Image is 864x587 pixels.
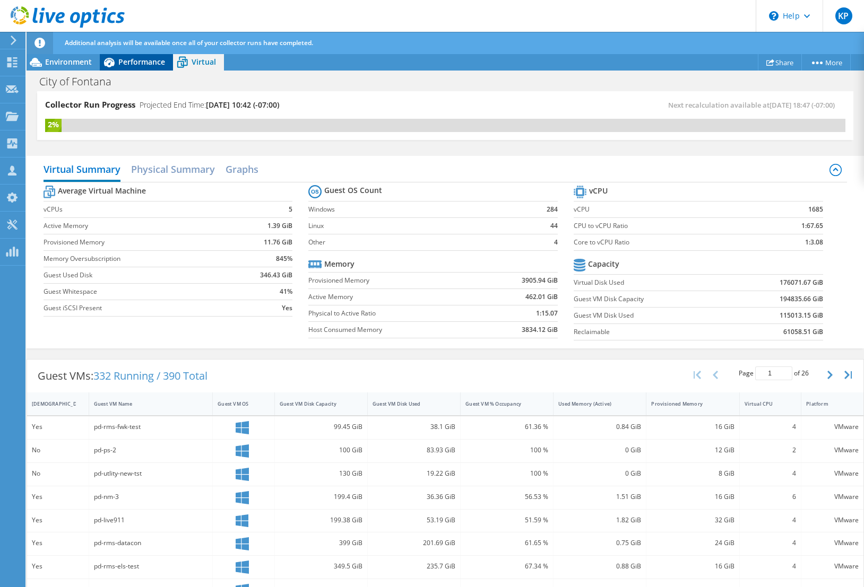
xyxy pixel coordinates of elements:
div: Yes [32,514,84,526]
div: 199.4 GiB [280,491,362,503]
b: 1:67.65 [801,221,823,231]
div: 0 GiB [558,444,641,456]
label: vCPUs [44,204,233,215]
b: Memory [324,259,355,269]
div: 83.93 GiB [373,444,455,456]
div: Guest VM Disk Used [373,400,443,407]
div: 16 GiB [651,421,734,433]
div: Yes [32,491,84,503]
div: 4 [745,514,797,526]
span: Additional analysis will be available once all of your collector runs have completed. [65,38,313,47]
div: pd-rms-datacon [94,537,208,549]
b: 3834.12 GiB [522,325,558,335]
label: Provisioned Memory [308,275,480,286]
div: pd-nm-3 [94,491,208,503]
div: VMware [806,421,859,433]
span: Performance [118,57,165,67]
div: 4 [745,560,797,572]
b: Guest OS Count [324,185,382,196]
div: Guest VMs: [27,360,218,392]
span: [DATE] 10:42 (-07:00) [206,100,279,110]
div: 4 [745,468,797,479]
b: 3905.94 GiB [522,275,558,286]
label: Active Memory [44,221,233,231]
span: 332 Running / 390 Total [93,369,208,383]
h2: Virtual Summary [44,159,120,182]
b: 462.01 GiB [525,292,558,302]
label: Windows [308,204,525,215]
div: pd-utlity-new-tst [94,468,208,479]
div: Platform [806,400,846,407]
div: 199.38 GiB [280,514,362,526]
div: VMware [806,514,859,526]
div: 16 GiB [651,491,734,503]
div: 53.19 GiB [373,514,455,526]
div: 100 GiB [280,444,362,456]
div: Yes [32,560,84,572]
div: pd-live911 [94,514,208,526]
div: Yes [32,537,84,549]
div: 349.5 GiB [280,560,362,572]
div: 0.84 GiB [558,421,641,433]
label: Active Memory [308,292,480,302]
label: Other [308,237,525,248]
div: Used Memory (Active) [558,400,628,407]
div: 16 GiB [651,560,734,572]
div: 61.65 % [465,537,548,549]
div: pd-rms-els-test [94,560,208,572]
div: 0 GiB [558,468,641,479]
span: Page of [739,366,809,380]
h4: Projected End Time: [140,99,279,111]
div: 6 [745,491,797,503]
div: No [32,444,84,456]
h1: City of Fontana [34,76,128,87]
b: 41% [280,286,292,297]
label: CPU to vCPU Ratio [574,221,757,231]
div: VMware [806,491,859,503]
span: KP [835,7,852,24]
h2: Graphs [226,159,258,180]
div: 51.59 % [465,514,548,526]
span: Environment [45,57,92,67]
input: jump to page [755,366,792,380]
h2: Physical Summary [131,159,215,180]
span: [DATE] 18:47 (-07:00) [770,100,835,110]
b: 44 [550,221,558,231]
span: 26 [801,369,809,378]
div: 0.88 GiB [558,560,641,572]
div: 100 % [465,468,548,479]
label: Virtual Disk Used [574,277,732,288]
div: 99.45 GiB [280,421,362,433]
div: 8 GiB [651,468,734,479]
b: 845% [276,253,292,264]
div: 235.7 GiB [373,560,455,572]
div: 100 % [465,444,548,456]
div: Guest VM % Occupancy [465,400,535,407]
div: Provisioned Memory [651,400,721,407]
div: 1.51 GiB [558,491,641,503]
b: 11.76 GiB [264,237,292,248]
a: More [801,54,851,71]
div: 19.22 GiB [373,468,455,479]
b: 1:3.08 [805,237,823,248]
div: VMware [806,468,859,479]
label: Memory Oversubscription [44,253,233,264]
label: Provisioned Memory [44,237,233,248]
div: 201.69 GiB [373,537,455,549]
b: 176071.67 GiB [780,277,823,288]
div: VMware [806,560,859,572]
b: Yes [282,303,292,313]
div: 2% [45,119,62,130]
b: 5 [289,204,292,215]
div: 2 [745,444,797,456]
label: Guest Whitespace [44,286,233,297]
label: vCPU [574,204,757,215]
label: Guest VM Disk Used [574,310,732,321]
div: 36.36 GiB [373,491,455,503]
div: VMware [806,537,859,549]
div: [DEMOGRAPHIC_DATA] [32,400,71,407]
div: Guest VM Name [94,400,195,407]
a: Share [758,54,802,71]
div: 4 [745,421,797,433]
b: Capacity [588,259,619,269]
